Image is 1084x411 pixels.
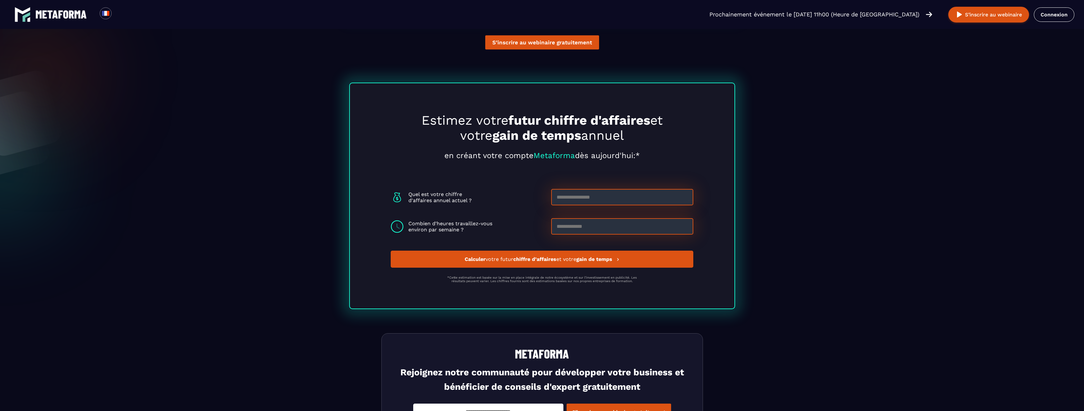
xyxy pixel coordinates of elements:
button: S’inscrire au webinaire gratuitement [485,35,599,49]
p: *Cette estimation est basée sur la mise en place intégrale de notre écosystème et sur l'investiss... [446,276,639,283]
img: next [617,258,619,261]
img: fr [102,9,110,17]
img: logo [391,220,404,233]
strong: gain de temps [576,256,612,262]
a: Connexion [1034,7,1074,22]
span: votre futur et votre [465,256,614,262]
button: Calculervotre futurchiffre d’affaireset votregain de temps [391,251,693,268]
div: Search for option [112,7,127,22]
img: play [955,11,963,19]
span: Metaforma [533,151,575,160]
strong: chiffre d’affaires [513,256,556,262]
img: arrow-right [926,11,932,18]
strong: gain de temps [492,128,581,143]
h2: Estimez votre et votre annuel [414,113,671,143]
img: logo [14,6,31,22]
p: en créant votre compte dès aujourd'hui:* [353,151,731,160]
strong: Calculer [465,256,486,262]
p: Quel est votre chiffre d'affaires annuel actuel ? [408,191,472,203]
button: S’inscrire au webinaire [948,7,1029,22]
p: Prochainement événement le [DATE] 11h00 (Heure de [GEOGRAPHIC_DATA]) [709,10,919,19]
img: logo [35,10,87,19]
img: logo [515,350,569,359]
strong: futur chiffre d'affaires [508,113,650,128]
p: Combien d'heures travaillez-vous environ par semaine ? [408,220,492,233]
input: Search for option [117,11,122,18]
h3: Rejoignez notre communauté pour développer votre business et bénéficier de conseils d'expert grat... [392,365,692,394]
img: logo [391,191,404,204]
